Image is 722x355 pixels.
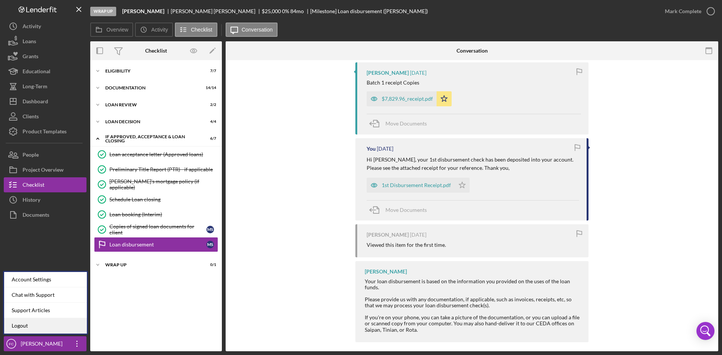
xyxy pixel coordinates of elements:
button: Project Overview [4,162,86,177]
button: Checklist [4,177,86,192]
div: Grants [23,49,38,66]
a: Copies of signed loan documents for clientMS [94,222,218,237]
div: Long-Term [23,79,47,96]
button: Conversation [226,23,278,37]
div: M S [206,226,214,233]
p: Hi [PERSON_NAME], your 1st disbursement check has been deposited into your account. Please see th... [367,156,579,172]
div: [PERSON_NAME]'s mortgage policy (if applicable) [109,178,218,190]
button: Checklist [175,23,217,37]
div: Clients [23,109,39,126]
div: Checklist [145,48,167,54]
button: Documents [4,207,86,222]
button: Clients [4,109,86,124]
button: $7,829.96_receipt.pdf [367,91,452,106]
div: Mark Complete [665,4,701,19]
a: Loan booking (Interim) [94,207,218,222]
button: Move Documents [367,114,434,133]
div: People [23,147,39,164]
div: 0 % [282,8,289,14]
div: Copies of signed loan documents for client [109,224,206,236]
div: Schedule Loan closing [109,196,218,202]
div: [PERSON_NAME] [367,232,409,238]
div: You [367,146,376,152]
div: 6 / 7 [203,136,216,141]
div: 0 / 1 [203,263,216,267]
div: Documentation [105,86,197,90]
a: Logout [4,318,87,334]
div: Open Intercom Messenger [696,322,714,340]
b: [PERSON_NAME] [122,8,164,14]
div: Checklist [23,177,44,194]
label: Activity [151,27,168,33]
button: Product Templates [4,124,86,139]
div: Activity [23,19,41,36]
div: [PERSON_NAME] [19,336,68,353]
div: Eligibility [105,69,197,73]
button: History [4,192,86,207]
div: Wrap Up [90,7,116,16]
button: Move Documents [367,201,434,219]
div: 14 / 14 [203,86,216,90]
div: History [23,192,40,209]
label: Overview [106,27,128,33]
div: 7 / 7 [203,69,216,73]
a: [PERSON_NAME]'s mortgage policy (if applicable) [94,177,218,192]
button: People [4,147,86,162]
a: Support Articles [4,303,87,318]
a: Educational [4,64,86,79]
div: 1st Disbursement Receipt.pdf [382,182,451,188]
span: Move Documents [385,207,427,213]
div: Loan acceptance letter (Approved loans) [109,151,218,157]
div: Loan booking (Interim) [109,211,218,218]
div: M S [206,241,214,248]
div: Educational [23,64,50,81]
text: FC [9,342,14,346]
time: 2025-03-17 00:14 [410,232,426,238]
div: Your loan disbursement is based on the information you provided on the uses of the loan funds. Pl... [365,278,581,333]
time: 2025-04-15 02:01 [377,146,393,152]
button: Long-Term [4,79,86,94]
a: Preliminary Title Report (PTR) - if applicable [94,162,218,177]
div: Conversation [457,48,488,54]
button: Overview [90,23,133,37]
button: 1st Disbursement Receipt.pdf [367,178,470,193]
div: Loans [23,34,36,51]
div: Preliminary Title Report (PTR) - if applicable [109,166,218,172]
a: Loan disbursementMS [94,237,218,252]
div: $7,829.96_receipt.pdf [382,96,433,102]
div: Dashboard [23,94,48,111]
a: Schedule Loan closing [94,192,218,207]
div: Chat with Support [4,287,87,303]
div: [PERSON_NAME] [367,70,409,76]
a: Loan acceptance letter (Approved loans) [94,147,218,162]
div: Account Settings [4,272,87,287]
div: If approved, acceptance & loan closing [105,134,197,143]
div: Wrap up [105,263,197,267]
button: Activity [4,19,86,34]
div: 84 mo [290,8,304,14]
button: Dashboard [4,94,86,109]
div: Loan disbursement [109,242,206,248]
button: Loans [4,34,86,49]
div: Documents [23,207,49,224]
div: Product Templates [23,124,67,141]
label: Conversation [242,27,273,33]
button: Grants [4,49,86,64]
button: Activity [135,23,173,37]
div: [PERSON_NAME] [365,269,407,275]
button: Mark Complete [657,4,718,19]
div: Batch 1 receipt Copies [367,80,419,86]
div: Loan Review [105,103,197,107]
div: 2 / 2 [203,103,216,107]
